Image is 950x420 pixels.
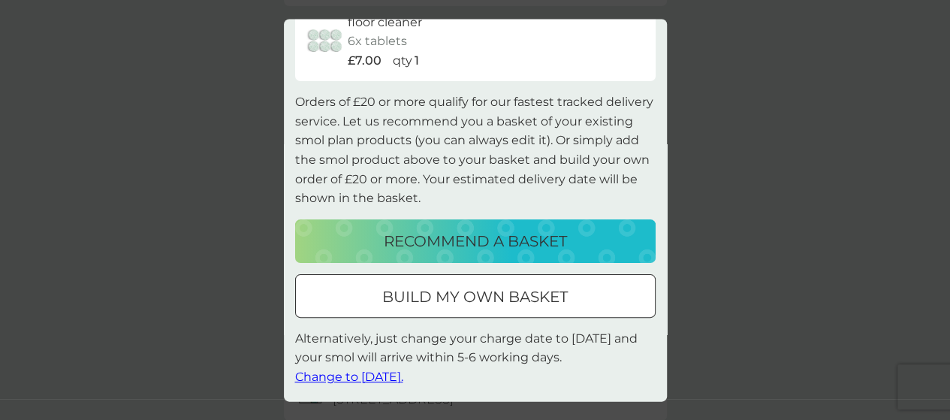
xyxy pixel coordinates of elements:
[348,32,407,52] p: 6x tablets
[393,51,412,71] p: qty
[295,93,656,209] p: Orders of £20 or more qualify for our fastest tracked delivery service. Let us recommend you a ba...
[295,368,403,388] button: Change to [DATE].
[348,51,382,71] p: £7.00
[348,13,422,32] p: floor cleaner
[295,329,656,387] p: Alternatively, just change your charge date to [DATE] and your smol will arrive within 5-6 workin...
[384,229,567,253] p: recommend a basket
[382,285,568,309] p: build my own basket
[295,370,403,385] span: Change to [DATE].
[295,219,656,263] button: recommend a basket
[415,51,419,71] p: 1
[295,274,656,318] button: build my own basket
